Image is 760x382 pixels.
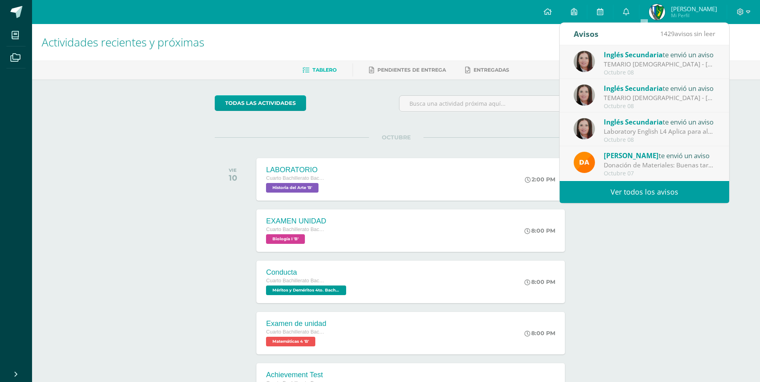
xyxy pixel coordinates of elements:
[649,4,665,20] img: 84e12c30491292636b3a96400ff7cef8.png
[604,60,715,69] div: TEMARIO INGLÉS - KRISSETE RIVAS: Buenas tardes estimados estudiantes, Estoy enviando nuevamente e...
[266,227,326,232] span: Cuarto Bachillerato Bachillerato en CCLL con Orientación en Diseño Gráfico
[266,166,326,174] div: LABORATORIO
[229,173,237,183] div: 10
[560,181,729,203] a: Ver todos los avisos
[671,5,717,13] span: [PERSON_NAME]
[604,127,715,136] div: Laboratory English L4 Aplica para alumnos de profe Rudy : Elaborar este laboratorio usando la pla...
[229,167,237,173] div: VIE
[604,151,659,160] span: [PERSON_NAME]
[266,234,305,244] span: Biología I 'B'
[574,51,595,72] img: 8af0450cf43d44e38c4a1497329761f3.png
[604,161,715,170] div: Donación de Materiales: Buenas tardes estimados padres de familia, por este medio les envío un co...
[524,227,555,234] div: 8:00 PM
[604,69,715,76] div: Octubre 08
[525,176,555,183] div: 2:00 PM
[604,137,715,143] div: Octubre 08
[266,175,326,181] span: Cuarto Bachillerato Bachillerato en CCLL con Orientación en Diseño Gráfico
[369,64,446,76] a: Pendientes de entrega
[604,103,715,110] div: Octubre 08
[574,152,595,173] img: f9d34ca01e392badc01b6cd8c48cabbd.png
[369,134,423,141] span: OCTUBRE
[377,67,446,73] span: Pendientes de entrega
[574,23,599,45] div: Avisos
[266,217,326,225] div: EXAMEN UNIDAD
[574,84,595,106] img: 8af0450cf43d44e38c4a1497329761f3.png
[266,337,315,346] span: Matemáticas 4 'B'
[42,34,204,50] span: Actividades recientes y próximas
[604,83,715,93] div: te envió un aviso
[266,183,319,193] span: Historia del Arte 'B'
[604,117,663,127] span: Inglés Secundaria
[604,50,663,59] span: Inglés Secundaria
[474,67,509,73] span: Entregadas
[660,29,675,38] span: 1429
[604,117,715,127] div: te envió un aviso
[312,67,337,73] span: Tablero
[604,150,715,161] div: te envió un aviso
[574,118,595,139] img: 8af0450cf43d44e38c4a1497329761f3.png
[604,84,663,93] span: Inglés Secundaria
[604,49,715,60] div: te envió un aviso
[399,96,577,111] input: Busca una actividad próxima aquí...
[671,12,717,19] span: Mi Perfil
[215,95,306,111] a: todas las Actividades
[524,278,555,285] div: 8:00 PM
[266,329,326,335] span: Cuarto Bachillerato Bachillerato en CCLL con Orientación en Diseño Gráfico
[604,93,715,103] div: TEMARIO INGLÉS - KRISSETE RIVAS: Buenas tardes estimados estudiantes, Estoy enviando nuevamente e...
[604,170,715,177] div: Octubre 07
[266,268,348,277] div: Conducta
[524,330,555,337] div: 8:00 PM
[266,278,326,283] span: Cuarto Bachillerato Bachillerato en CCLL con Orientación en Diseño Gráfico
[266,320,326,328] div: Examen de unidad
[266,371,348,379] div: Achievement Test
[302,64,337,76] a: Tablero
[266,285,346,295] span: Méritos y Deméritos 4to. Bach. en CCLL. con Orientación en Diseño Gráfico "B" 'B'
[465,64,509,76] a: Entregadas
[660,29,715,38] span: avisos sin leer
